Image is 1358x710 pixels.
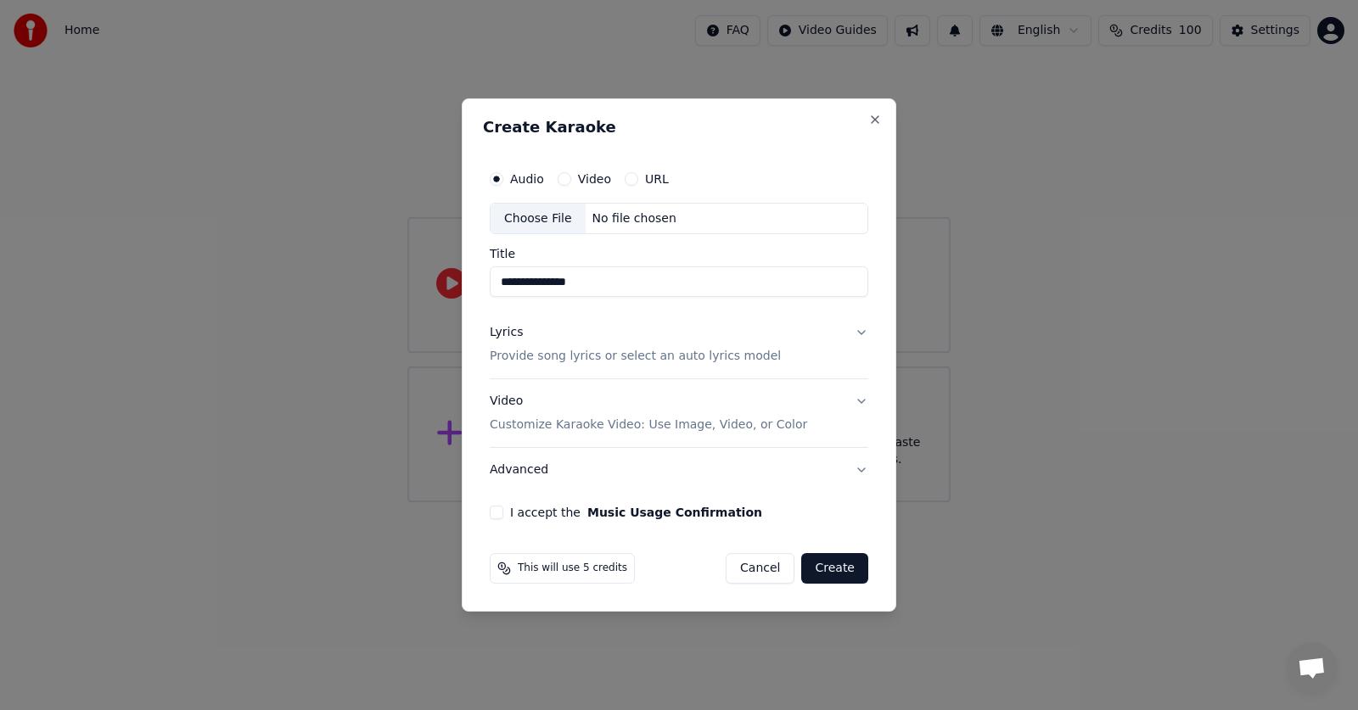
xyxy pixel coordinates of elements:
label: URL [645,173,669,185]
button: Create [801,553,868,584]
label: Audio [510,173,544,185]
button: I accept the [587,506,762,518]
div: Choose File [491,204,586,234]
label: Video [578,173,611,185]
div: Video [490,394,807,434]
p: Provide song lyrics or select an auto lyrics model [490,349,781,366]
h2: Create Karaoke [483,120,875,135]
span: This will use 5 credits [518,562,627,575]
div: Lyrics [490,325,523,342]
button: Cancel [726,553,794,584]
button: LyricsProvide song lyrics or select an auto lyrics model [490,311,868,379]
div: No file chosen [586,210,683,227]
button: VideoCustomize Karaoke Video: Use Image, Video, or Color [490,380,868,448]
label: Title [490,249,868,260]
button: Advanced [490,448,868,492]
p: Customize Karaoke Video: Use Image, Video, or Color [490,416,807,433]
label: I accept the [510,506,762,518]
